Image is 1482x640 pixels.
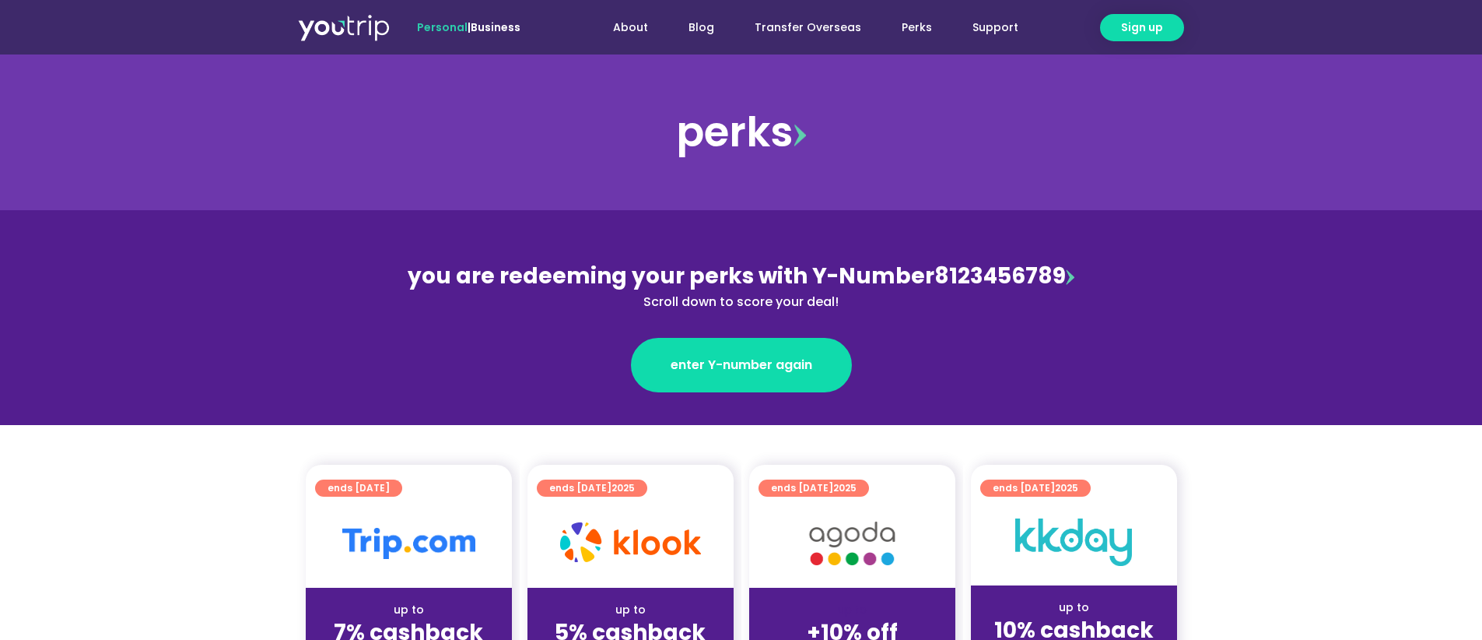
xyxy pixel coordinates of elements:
[980,480,1091,497] a: ends [DATE]2025
[611,481,635,494] span: 2025
[838,602,867,617] span: up to
[540,602,721,618] div: up to
[562,13,1039,42] nav: Menu
[881,13,952,42] a: Perks
[404,260,1079,311] div: 8123456789
[631,338,852,392] a: enter Y-number again
[408,261,934,291] span: you are redeeming your perks with Y-Number
[318,602,499,618] div: up to
[537,480,647,497] a: ends [DATE]2025
[1121,19,1163,36] span: Sign up
[668,13,734,42] a: Blog
[833,481,857,494] span: 2025
[983,600,1165,616] div: up to
[734,13,881,42] a: Transfer Overseas
[1100,14,1184,41] a: Sign up
[952,13,1039,42] a: Support
[404,293,1079,311] div: Scroll down to score your deal!
[471,19,520,35] a: Business
[771,480,857,497] span: ends [DATE]
[993,480,1078,497] span: ends [DATE]
[759,480,869,497] a: ends [DATE]2025
[315,480,402,497] a: ends [DATE]
[593,13,668,42] a: About
[417,19,468,35] span: Personal
[549,480,635,497] span: ends [DATE]
[671,356,812,375] span: enter Y-number again
[328,480,390,497] span: ends [DATE]
[417,19,520,35] span: |
[1055,481,1078,494] span: 2025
